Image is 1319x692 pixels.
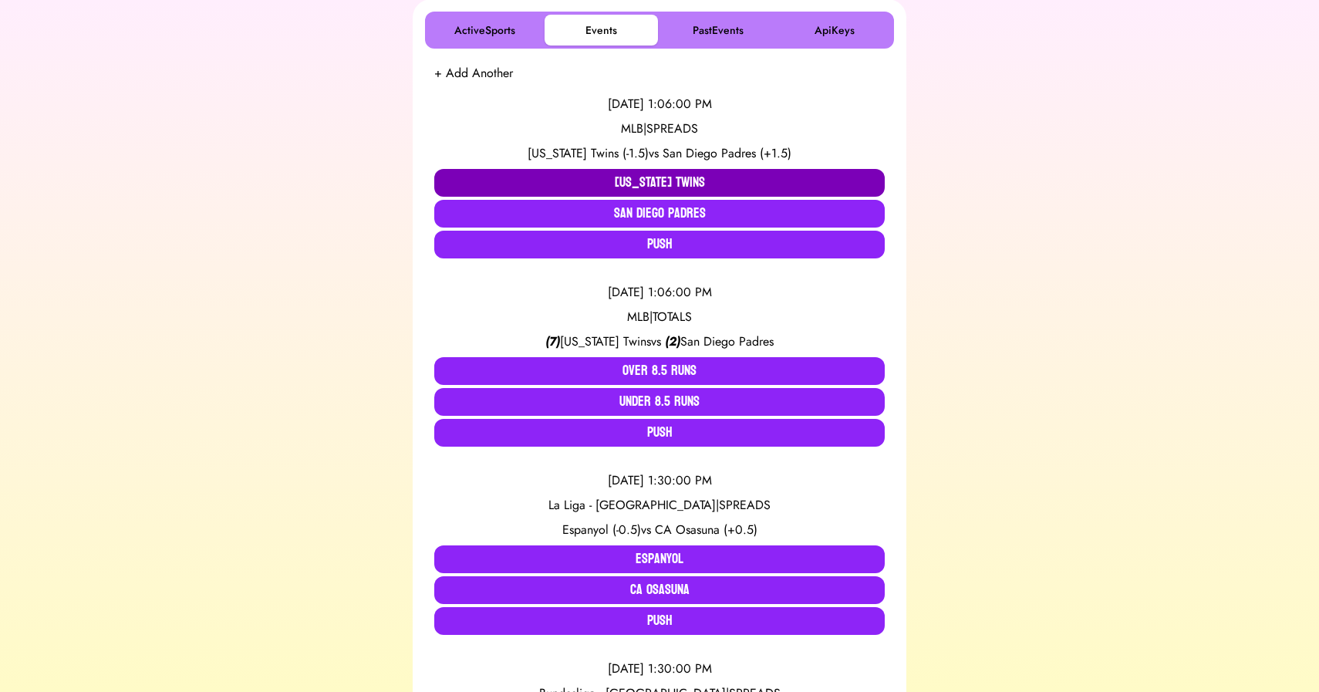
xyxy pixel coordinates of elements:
[663,144,791,162] span: San Diego Padres (+1.5)
[680,332,774,350] span: San Diego Padres
[778,15,891,46] button: ApiKeys
[428,15,541,46] button: ActiveSports
[665,332,680,350] span: ( 2 )
[434,576,885,604] button: CA Osasuna
[434,521,885,539] div: vs
[434,308,885,326] div: MLB | TOTALS
[562,521,641,538] span: Espanyol (-0.5)
[661,15,774,46] button: PastEvents
[528,144,649,162] span: [US_STATE] Twins (-1.5)
[434,471,885,490] div: [DATE] 1:30:00 PM
[545,332,560,350] span: ( 7 )
[434,357,885,385] button: Over 8.5 Runs
[434,283,885,302] div: [DATE] 1:06:00 PM
[434,120,885,138] div: MLB | SPREADS
[434,231,885,258] button: Push
[434,660,885,678] div: [DATE] 1:30:00 PM
[434,496,885,515] div: La Liga - [GEOGRAPHIC_DATA] | SPREADS
[434,144,885,163] div: vs
[434,169,885,197] button: [US_STATE] Twins
[434,95,885,113] div: [DATE] 1:06:00 PM
[434,607,885,635] button: Push
[434,388,885,416] button: Under 8.5 Runs
[655,521,757,538] span: CA Osasuna (+0.5)
[434,545,885,573] button: Espanyol
[434,64,513,83] button: + Add Another
[545,15,658,46] button: Events
[560,332,651,350] span: [US_STATE] Twins
[434,332,885,351] div: vs
[434,419,885,447] button: Push
[434,200,885,228] button: San Diego Padres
